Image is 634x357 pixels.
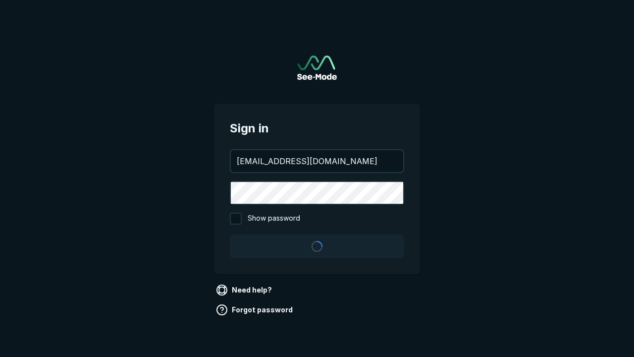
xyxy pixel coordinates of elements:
span: Sign in [230,119,404,137]
a: Need help? [214,282,276,298]
img: See-Mode Logo [297,56,337,80]
span: Show password [248,213,300,225]
input: your@email.com [231,150,403,172]
a: Forgot password [214,302,297,318]
a: Go to sign in [297,56,337,80]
